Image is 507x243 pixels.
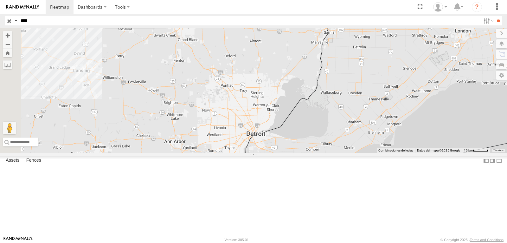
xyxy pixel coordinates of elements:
[3,60,12,69] label: Measure
[472,2,482,12] i: ?
[470,238,504,242] a: Terms and Conditions
[23,156,44,165] label: Fences
[481,16,495,25] label: Search Filter Options
[431,2,449,12] div: Miguel Cantu
[225,238,249,242] div: Version: 305.01
[417,149,460,152] span: Datos del mapa ©2025 Google
[496,156,502,165] label: Hide Summary Table
[493,149,504,152] a: Términos
[3,31,12,40] button: Zoom in
[489,156,496,165] label: Dock Summary Table to the Right
[378,148,413,153] button: Combinaciones de teclas
[483,156,489,165] label: Dock Summary Table to the Left
[464,149,473,152] span: 10 km
[462,148,490,153] button: Escala del mapa: 10 km por 44 píxeles
[13,16,18,25] label: Search Query
[3,156,22,165] label: Assets
[3,237,33,243] a: Visit our Website
[440,238,504,242] div: © Copyright 2025 -
[3,49,12,57] button: Zoom Home
[3,40,12,49] button: Zoom out
[496,71,507,80] label: Map Settings
[6,5,39,9] img: rand-logo.svg
[3,122,16,134] button: Arrastra al hombrecito al mapa para abrir Street View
